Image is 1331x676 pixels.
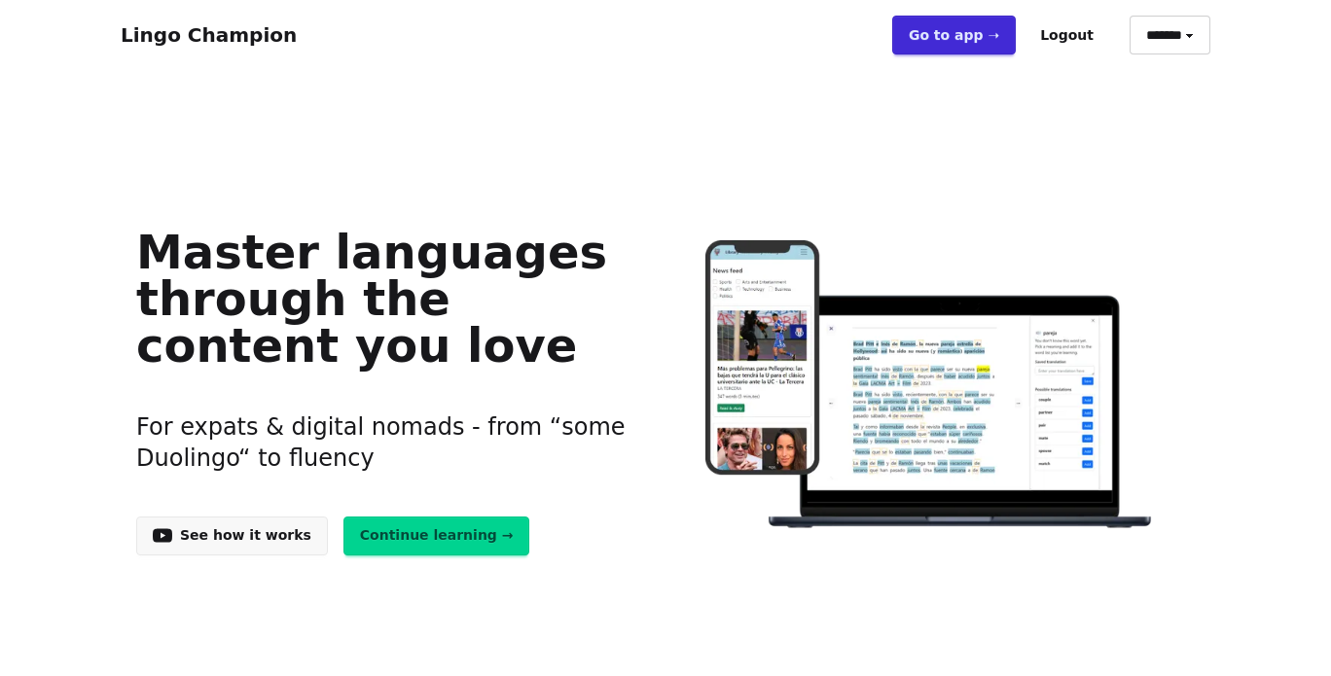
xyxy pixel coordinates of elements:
[136,516,328,555] a: See how it works
[1024,16,1110,54] button: Logout
[136,388,635,497] h3: For expats & digital nomads - from “some Duolingo“ to fluency
[343,516,530,555] a: Continue learning →
[121,23,297,47] a: Lingo Champion
[892,16,1016,54] a: Go to app ➝
[666,240,1195,531] img: Learn languages online
[136,229,635,369] h1: Master languages through the content you love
